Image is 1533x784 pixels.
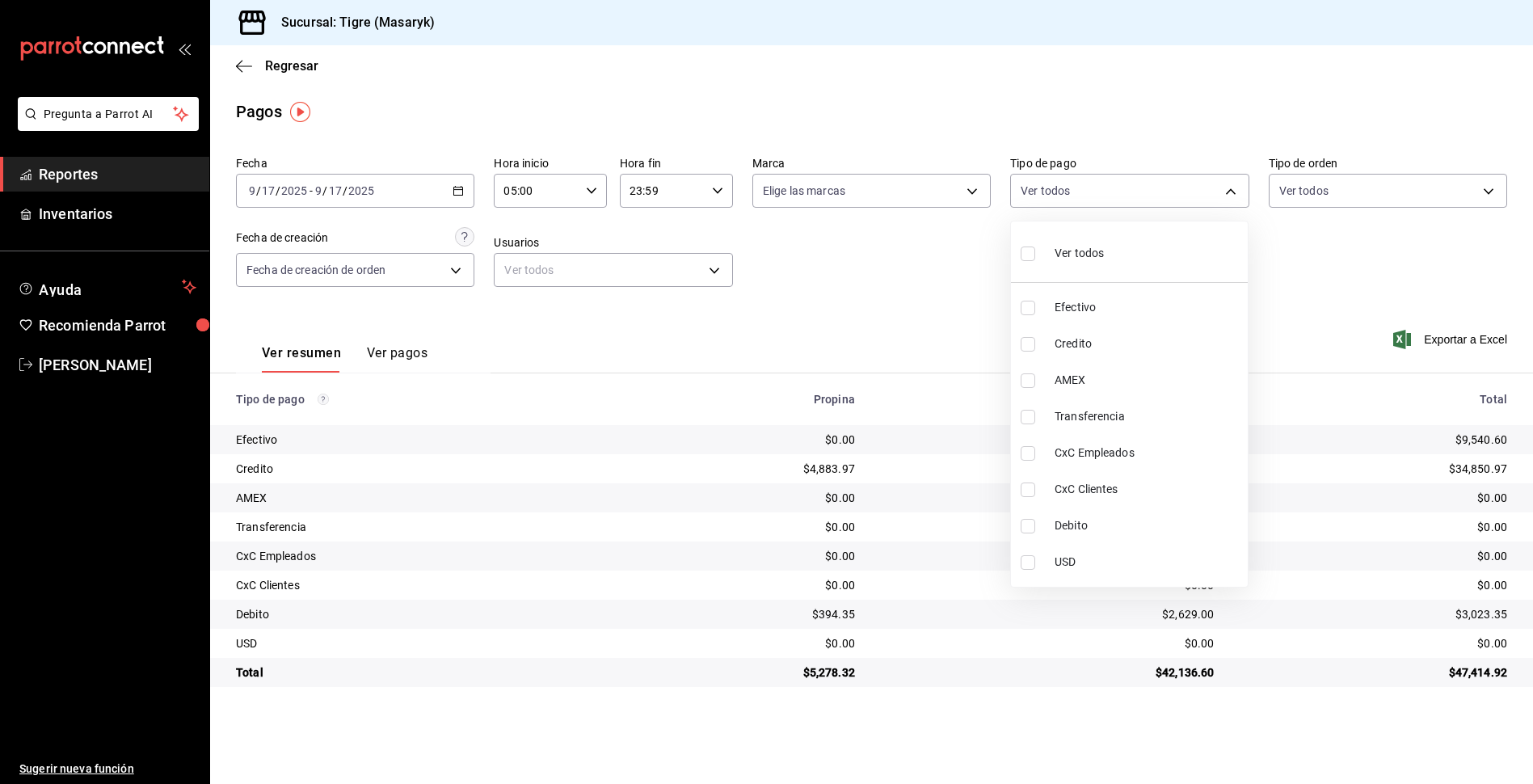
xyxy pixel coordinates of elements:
[1055,481,1241,498] span: CxC Clientes
[1055,554,1241,571] span: USD
[1055,245,1104,262] span: Ver todos
[1055,372,1241,389] span: AMEX
[1055,517,1241,534] span: Debito
[1055,445,1241,462] span: CxC Empleados
[1055,335,1241,352] span: Credito
[290,102,310,122] img: Tooltip marker
[1055,299,1241,316] span: Efectivo
[1055,408,1241,425] span: Transferencia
